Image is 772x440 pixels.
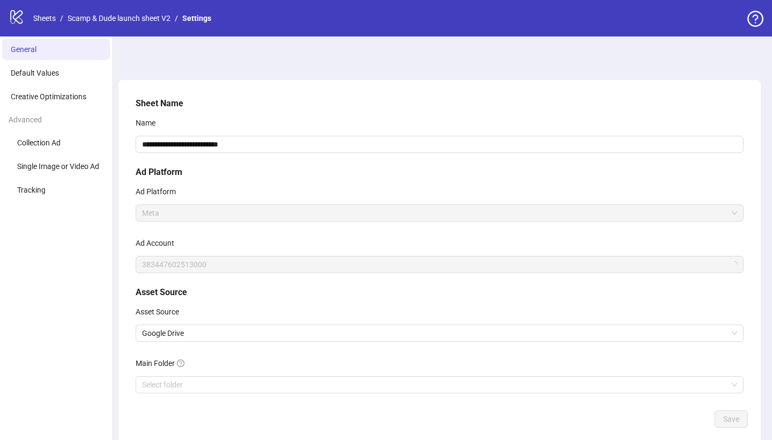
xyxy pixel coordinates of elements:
li: / [175,12,178,24]
label: Ad Account [136,234,181,252]
span: Creative Optimizations [11,92,86,101]
span: loading [731,261,738,268]
span: 383447602513000 [142,256,737,273]
a: Sheets [31,12,58,24]
span: Single Image or Video Ad [17,162,99,171]
span: Default Values [11,69,59,77]
span: General [11,45,36,54]
span: Google Drive [142,325,737,341]
span: question-circle [177,360,184,367]
span: Collection Ad [17,138,61,147]
label: Ad Platform [136,183,183,200]
span: Meta [142,205,737,221]
h5: Sheet Name [136,97,744,110]
label: Main Folder [136,355,191,372]
a: Settings [180,12,213,24]
h5: Ad Platform [136,166,744,179]
input: Name [136,136,744,153]
label: Name [136,114,162,131]
h5: Asset Source [136,286,744,299]
a: Scamp & Dude launch sheet V2 [65,12,173,24]
li: / [60,12,63,24]
span: question-circle [747,11,763,27]
button: Save [715,410,748,428]
label: Asset Source [136,303,186,320]
span: Tracking [17,186,46,194]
